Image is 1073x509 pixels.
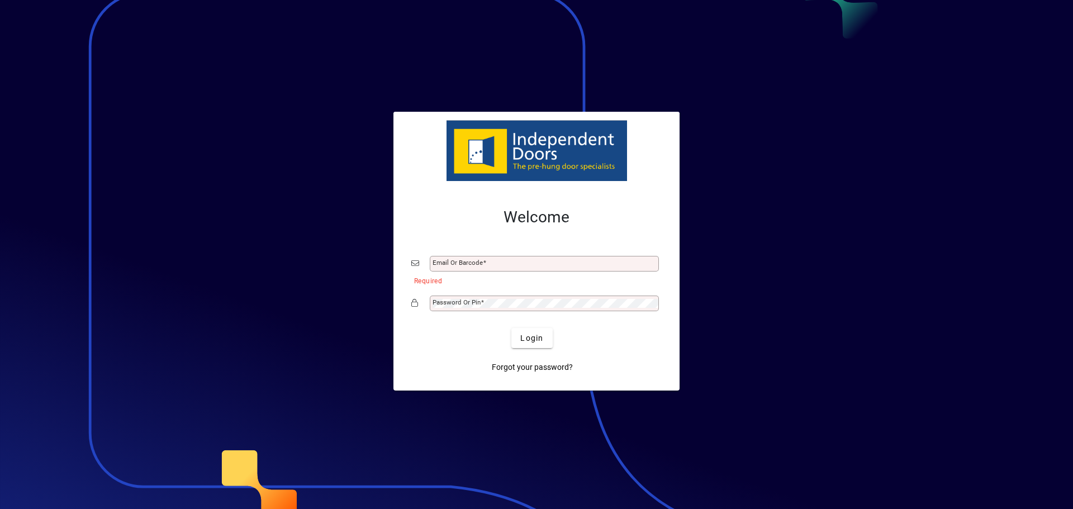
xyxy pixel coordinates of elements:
[433,298,481,306] mat-label: Password or Pin
[520,332,543,344] span: Login
[492,361,573,373] span: Forgot your password?
[511,328,552,348] button: Login
[411,208,662,227] h2: Welcome
[414,274,653,286] mat-error: Required
[487,357,577,377] a: Forgot your password?
[433,259,483,267] mat-label: Email or Barcode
